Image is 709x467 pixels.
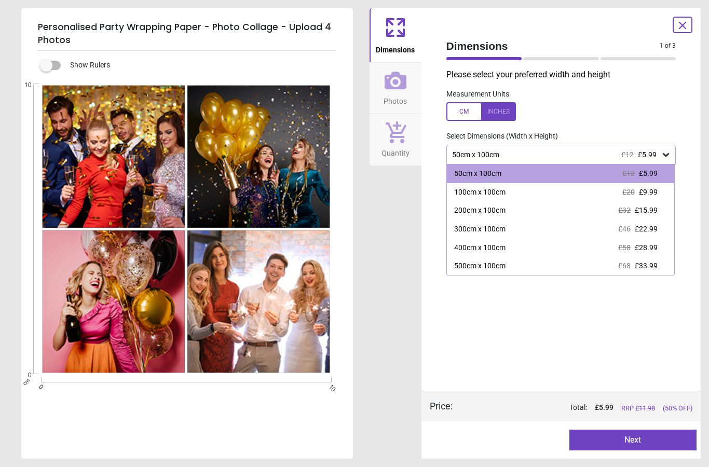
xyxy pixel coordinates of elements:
[446,38,660,53] span: Dimensions
[12,81,32,90] span: 10
[46,59,353,72] div: Show Rulers
[569,430,697,450] button: Next
[635,206,658,214] span: £15.99
[638,150,657,159] span: £5.99
[618,225,631,233] span: £46
[635,404,655,412] span: £ 11.98
[635,262,658,270] span: £33.99
[376,40,415,56] span: Dimensions
[326,383,333,390] span: 10
[38,17,336,51] h5: Personalised Party Wrapping Paper - Photo Collage - Upload 4 Photos
[438,131,558,142] label: Select Dimensions (Width x Height)
[454,243,506,253] div: 400cm x 100cm
[621,404,655,413] span: RRP
[454,187,506,198] div: 100cm x 100cm
[639,169,658,177] span: £5.99
[454,205,506,216] div: 200cm x 100cm
[618,262,631,270] span: £68
[370,63,421,114] button: Photos
[22,377,31,387] span: cm
[36,383,43,390] span: 0
[454,169,501,179] div: 50cm x 100cm
[618,243,631,252] span: £58
[370,8,421,62] button: Dimensions
[451,150,661,159] div: 50cm x 100cm
[446,89,509,100] label: Measurement Units
[622,188,635,196] span: £20
[12,371,32,380] span: 0
[663,404,692,413] span: (50% OFF)
[430,400,453,413] div: Price :
[468,403,693,413] div: Total:
[446,69,685,80] p: Please select your preferred width and height
[595,403,613,413] span: £
[599,403,613,411] span: 5.99
[618,206,631,214] span: £32
[621,150,634,159] span: £12
[639,188,658,196] span: £9.99
[370,114,421,166] button: Quantity
[622,169,635,177] span: £12
[635,243,658,252] span: £28.99
[454,261,506,271] div: 500cm x 100cm
[381,143,410,159] span: Quantity
[384,91,407,107] span: Photos
[635,225,658,233] span: £22.99
[454,224,506,235] div: 300cm x 100cm
[660,42,676,50] span: 1 of 3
